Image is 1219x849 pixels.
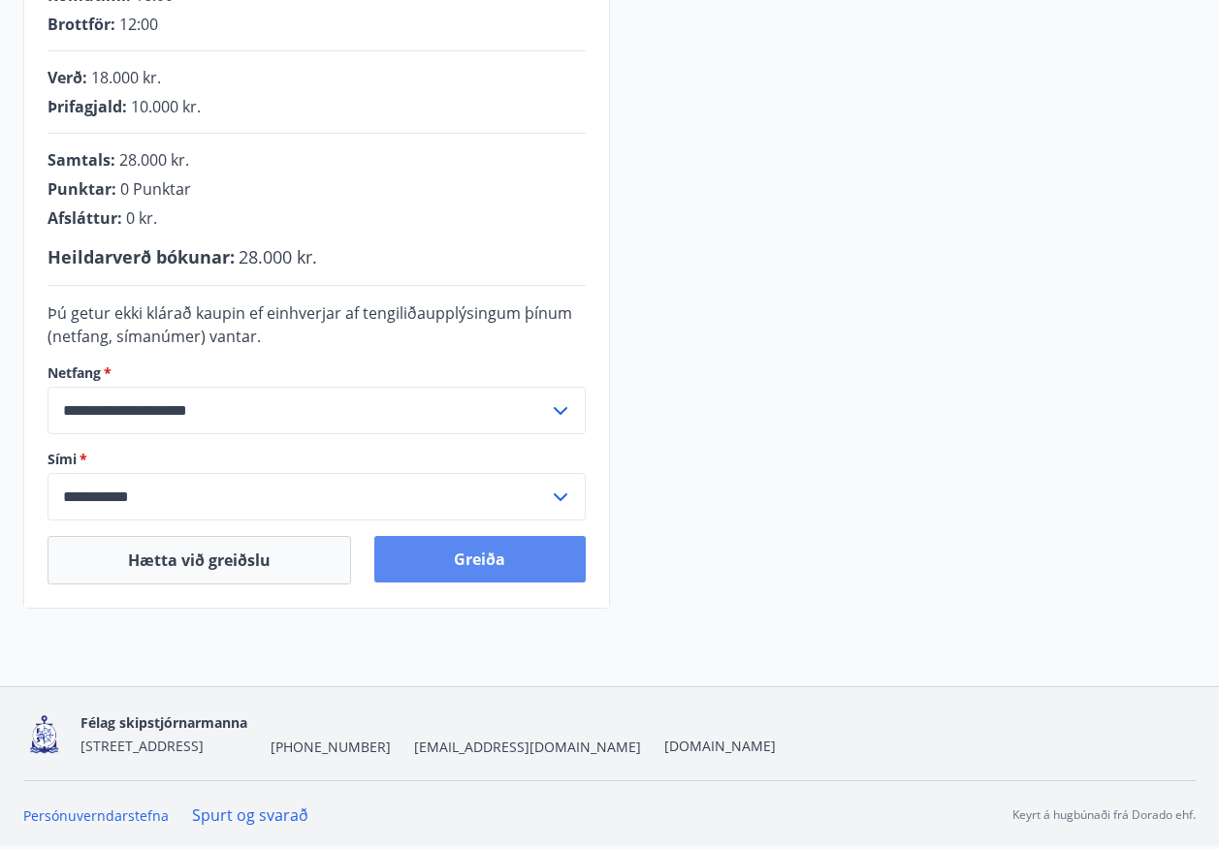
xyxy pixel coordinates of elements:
[48,96,127,117] span: Þrifagjald :
[374,536,585,582] button: Greiða
[48,536,351,584] button: Hætta við greiðslu
[192,804,308,826] a: Spurt og svarað
[91,67,161,88] span: 18.000 kr.
[80,737,204,755] span: [STREET_ADDRESS]
[48,207,122,229] span: Afsláttur :
[48,14,115,35] span: Brottför :
[48,67,87,88] span: Verð :
[414,738,641,757] span: [EMAIL_ADDRESS][DOMAIN_NAME]
[119,14,158,35] span: 12:00
[664,737,776,755] a: [DOMAIN_NAME]
[48,302,572,347] span: Þú getur ekki klárað kaupin ef einhverjar af tengiliðaupplýsingum þínum (netfang, símanúmer) vantar.
[119,149,189,171] span: 28.000 kr.
[48,450,586,469] label: Sími
[23,806,169,825] a: Persónuverndarstefna
[131,96,201,117] span: 10.000 kr.
[48,363,586,383] label: Netfang
[48,149,115,171] span: Samtals :
[126,207,157,229] span: 0 kr.
[48,245,235,268] span: Heildarverð bókunar :
[80,713,247,732] span: Félag skipstjórnarmanna
[23,713,65,755] img: 4fX9JWmG4twATeQ1ej6n556Sc8UHidsvxQtc86h8.png
[120,178,191,200] span: 0 Punktar
[1012,806,1196,824] p: Keyrt á hugbúnaði frá Dorado ehf.
[48,178,116,200] span: Punktar :
[239,245,317,268] span: 28.000 kr.
[271,738,391,757] span: [PHONE_NUMBER]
